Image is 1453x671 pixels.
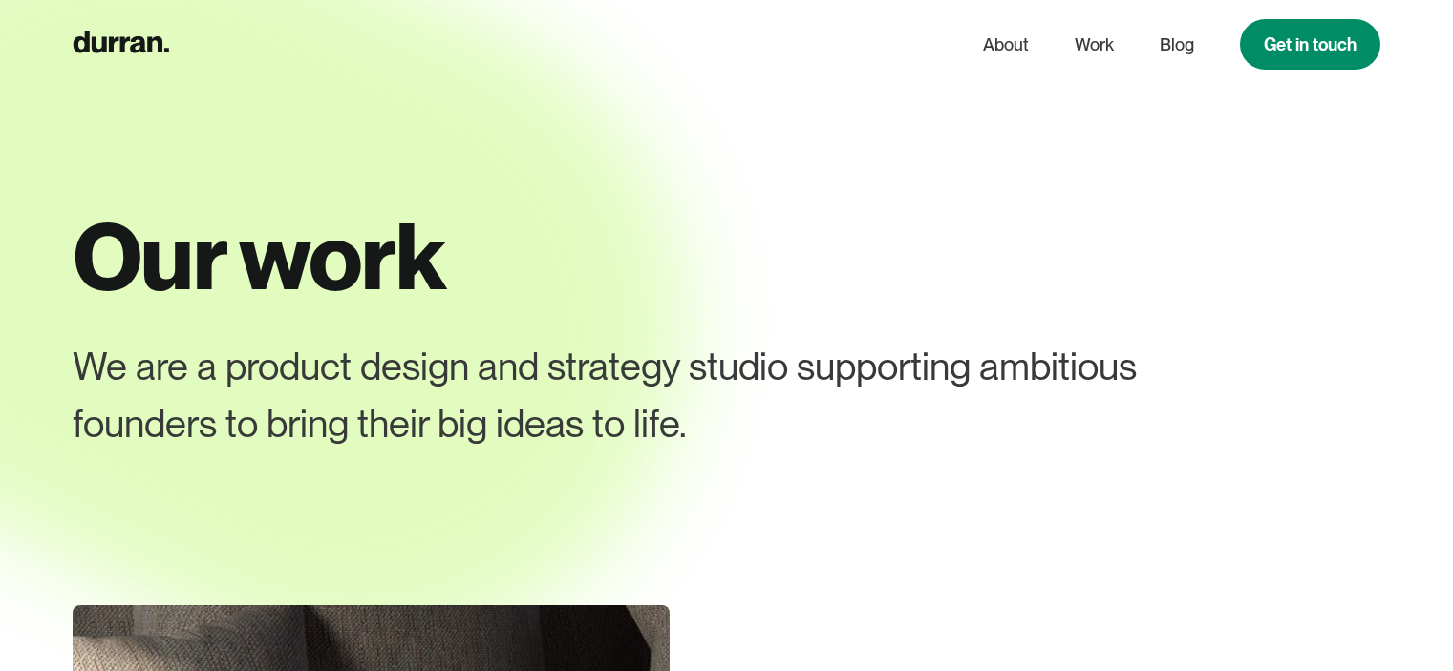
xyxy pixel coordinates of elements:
a: Blog [1160,27,1194,63]
a: About [983,27,1029,63]
a: Work [1075,27,1114,63]
h1: Our work [73,206,1380,307]
div: We are a product design and strategy studio supporting ambitious founders to bring their big idea... [73,338,1250,452]
a: home [73,26,169,63]
a: Get in touch [1240,19,1380,70]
